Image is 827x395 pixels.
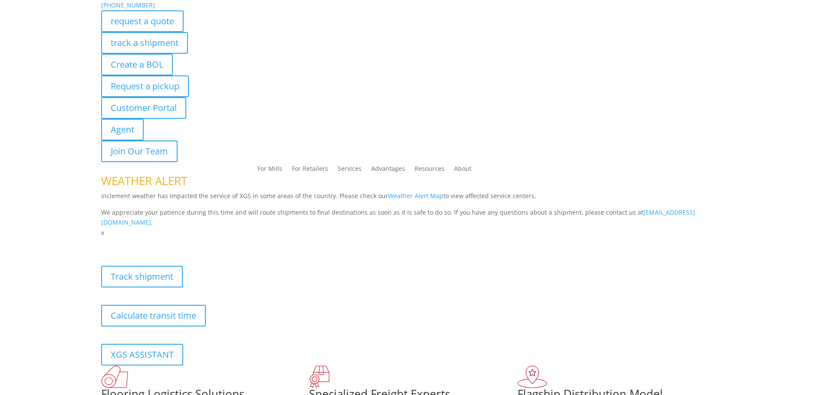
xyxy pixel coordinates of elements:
img: xgs-icon-total-supply-chain-intelligence-red [101,366,128,388]
a: Request a pickup [101,75,189,97]
a: For Retailers [292,166,328,175]
img: xgs-icon-flagship-distribution-model-red [517,366,547,388]
a: XGS ASSISTANT [101,344,183,366]
a: request a quote [101,10,184,32]
a: Customer Portal [101,97,186,119]
a: Services [338,166,362,175]
span: WEATHER ALERT [101,173,187,189]
a: Join Our Team [101,140,178,162]
a: For Mills [257,166,282,175]
p: Inclement weather has impacted the service of XGS in some areas of the country. Please check our ... [101,191,726,207]
a: Resources [415,166,445,175]
a: Track shipment [101,266,183,287]
a: track a shipment [101,32,188,54]
p: We appreciate your patience during this time and will route shipments to final destinations as so... [101,207,726,228]
a: Advantages [371,166,405,175]
a: [PHONE_NUMBER] [101,1,155,9]
b: Visibility, transparency, and control for your entire supply chain. [101,239,295,248]
img: xgs-icon-focused-on-flooring-red [309,366,329,388]
a: Calculate transit time [101,305,206,326]
a: Weather Alert Map [388,192,443,200]
a: Agent [101,119,144,140]
a: About [454,166,471,175]
p: x [101,228,726,238]
a: Create a BOL [101,54,173,75]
